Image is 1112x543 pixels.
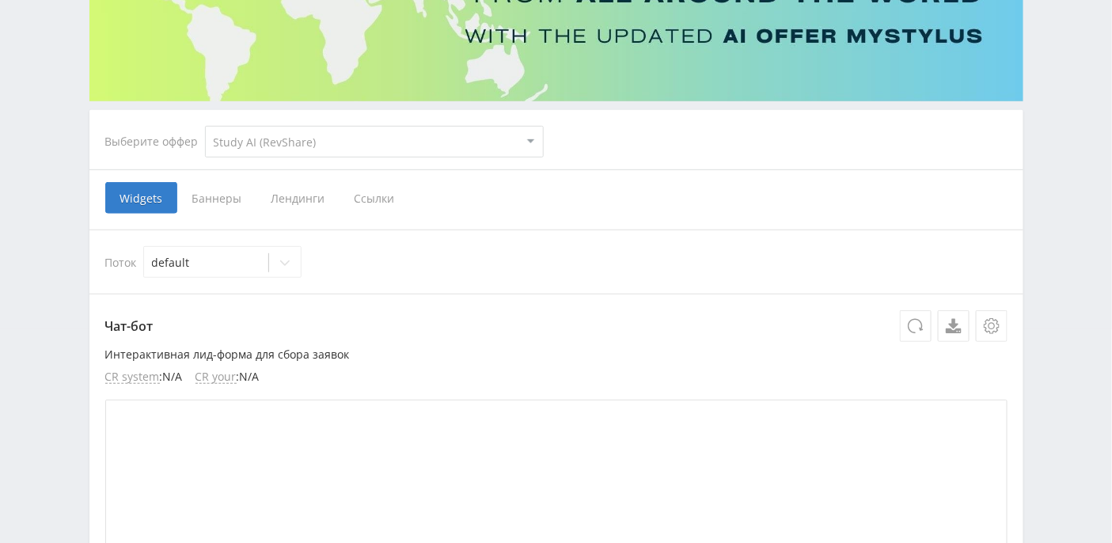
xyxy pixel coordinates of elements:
[195,370,237,384] span: CR your
[105,348,1008,361] p: Интерактивная лид-форма для сбора заявок
[938,310,970,342] a: Скачать
[105,182,177,214] span: Widgets
[900,310,932,342] button: Обновить
[105,135,205,148] div: Выберите оффер
[105,370,160,384] span: CR system
[105,310,1008,342] p: Чат-бот
[976,310,1008,342] button: Настройки
[177,182,256,214] span: Баннеры
[340,182,410,214] span: Ссылки
[105,246,1008,278] div: Поток
[195,370,260,384] li: : N/A
[105,370,183,384] li: : N/A
[256,182,340,214] span: Лендинги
